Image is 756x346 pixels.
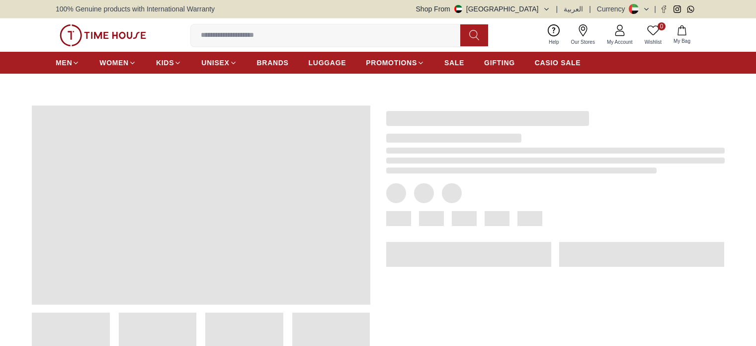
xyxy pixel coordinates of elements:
[257,54,289,72] a: BRANDS
[565,22,601,48] a: Our Stores
[670,37,694,45] span: My Bag
[654,4,656,14] span: |
[673,5,681,13] a: Instagram
[484,58,515,68] span: GIFTING
[545,38,563,46] span: Help
[60,24,146,46] img: ...
[156,54,181,72] a: KIDS
[156,58,174,68] span: KIDS
[639,22,668,48] a: 0Wishlist
[535,58,581,68] span: CASIO SALE
[668,23,696,47] button: My Bag
[201,58,229,68] span: UNISEX
[366,54,424,72] a: PROMOTIONS
[641,38,666,46] span: Wishlist
[454,5,462,13] img: United Arab Emirates
[660,5,668,13] a: Facebook
[444,54,464,72] a: SALE
[535,54,581,72] a: CASIO SALE
[56,4,215,14] span: 100% Genuine products with International Warranty
[56,54,80,72] a: MEN
[99,58,129,68] span: WOMEN
[201,54,237,72] a: UNISEX
[444,58,464,68] span: SALE
[99,54,136,72] a: WOMEN
[687,5,694,13] a: Whatsapp
[309,54,346,72] a: LUGGAGE
[556,4,558,14] span: |
[543,22,565,48] a: Help
[567,38,599,46] span: Our Stores
[484,54,515,72] a: GIFTING
[257,58,289,68] span: BRANDS
[416,4,550,14] button: Shop From[GEOGRAPHIC_DATA]
[564,4,583,14] button: العربية
[56,58,72,68] span: MEN
[597,4,629,14] div: Currency
[603,38,637,46] span: My Account
[309,58,346,68] span: LUGGAGE
[658,22,666,30] span: 0
[366,58,417,68] span: PROMOTIONS
[589,4,591,14] span: |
